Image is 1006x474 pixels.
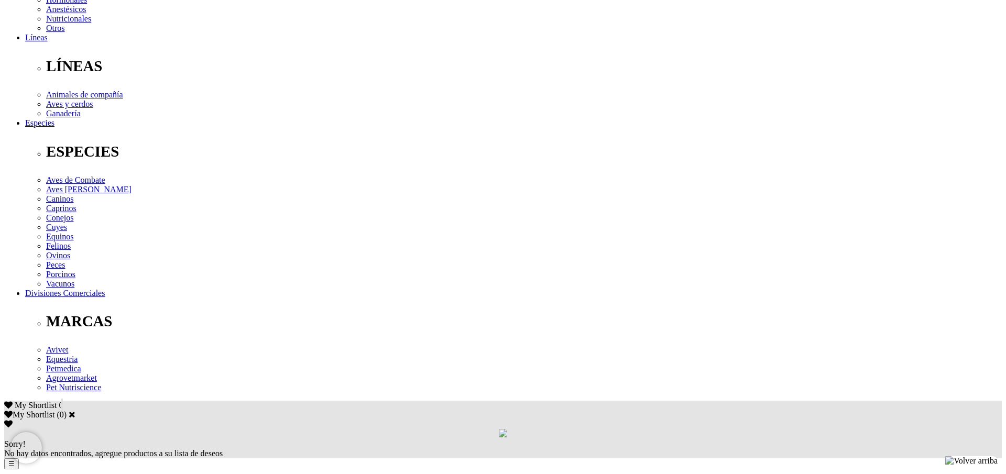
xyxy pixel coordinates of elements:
[46,364,81,373] a: Petmedica
[46,383,101,392] a: Pet Nutriscience
[46,5,86,14] a: Anestésicos
[57,410,67,419] span: ( )
[46,270,75,279] a: Porcinos
[499,429,507,437] img: loading.gif
[46,313,1002,330] p: MARCAS
[46,204,76,213] a: Caprinos
[46,90,123,99] a: Animales de compañía
[10,432,42,464] iframe: Brevo live chat
[46,58,1002,75] p: LÍNEAS
[46,345,68,354] a: Avivet
[46,194,73,203] a: Caninos
[46,24,65,32] a: Otros
[46,143,1002,160] p: ESPECIES
[46,213,73,222] a: Conejos
[4,410,54,419] label: My Shortlist
[46,185,132,194] a: Aves [PERSON_NAME]
[4,439,26,448] span: Sorry!
[25,118,54,127] a: Especies
[46,100,93,108] a: Aves y cerdos
[46,251,70,260] a: Ovinos
[46,223,67,232] a: Cuyes
[25,33,48,42] a: Líneas
[69,410,75,418] a: Cerrar
[4,439,1002,458] div: No hay datos encontrados, agregue productos a su lista de deseos
[46,241,71,250] a: Felinos
[46,260,65,269] a: Peces
[25,289,105,297] a: Divisiones Comerciales
[46,355,78,363] a: Equestria
[46,279,74,288] a: Vacunos
[60,410,64,419] label: 0
[46,14,91,23] a: Nutricionales
[945,456,998,466] img: Volver arriba
[46,232,73,241] a: Equinos
[4,458,19,469] button: ☰
[46,373,97,382] a: Agrovetmarket
[15,401,57,410] span: My Shortlist
[59,401,63,410] span: 0
[46,175,105,184] a: Aves de Combate
[46,109,81,118] a: Ganadería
